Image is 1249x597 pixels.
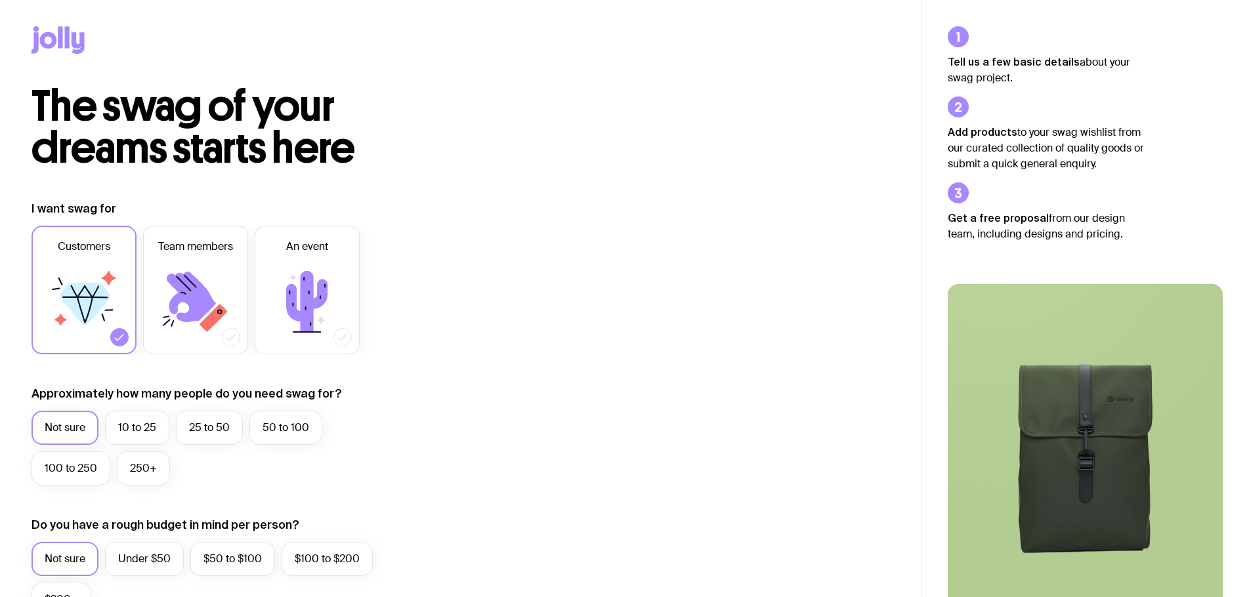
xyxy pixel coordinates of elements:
[32,201,116,216] label: I want swag for
[948,54,1145,86] p: about your swag project.
[948,126,1017,138] strong: Add products
[32,80,355,174] span: The swag of your dreams starts here
[105,542,184,576] label: Under $50
[948,124,1145,172] p: to your swag wishlist from our curated collection of quality goods or submit a quick general enqu...
[948,210,1145,242] p: from our design team, including designs and pricing.
[190,542,275,576] label: $50 to $100
[282,542,373,576] label: $100 to $200
[32,451,110,485] label: 100 to 250
[32,386,342,401] label: Approximately how many people do you need swag for?
[176,411,243,445] label: 25 to 50
[249,411,322,445] label: 50 to 100
[158,239,233,255] span: Team members
[32,542,98,576] label: Not sure
[32,517,299,533] label: Do you have a rough budget in mind per person?
[105,411,169,445] label: 10 to 25
[948,56,1080,68] strong: Tell us a few basic details
[32,411,98,445] label: Not sure
[286,239,328,255] span: An event
[117,451,170,485] label: 250+
[948,212,1049,224] strong: Get a free proposal
[58,239,110,255] span: Customers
